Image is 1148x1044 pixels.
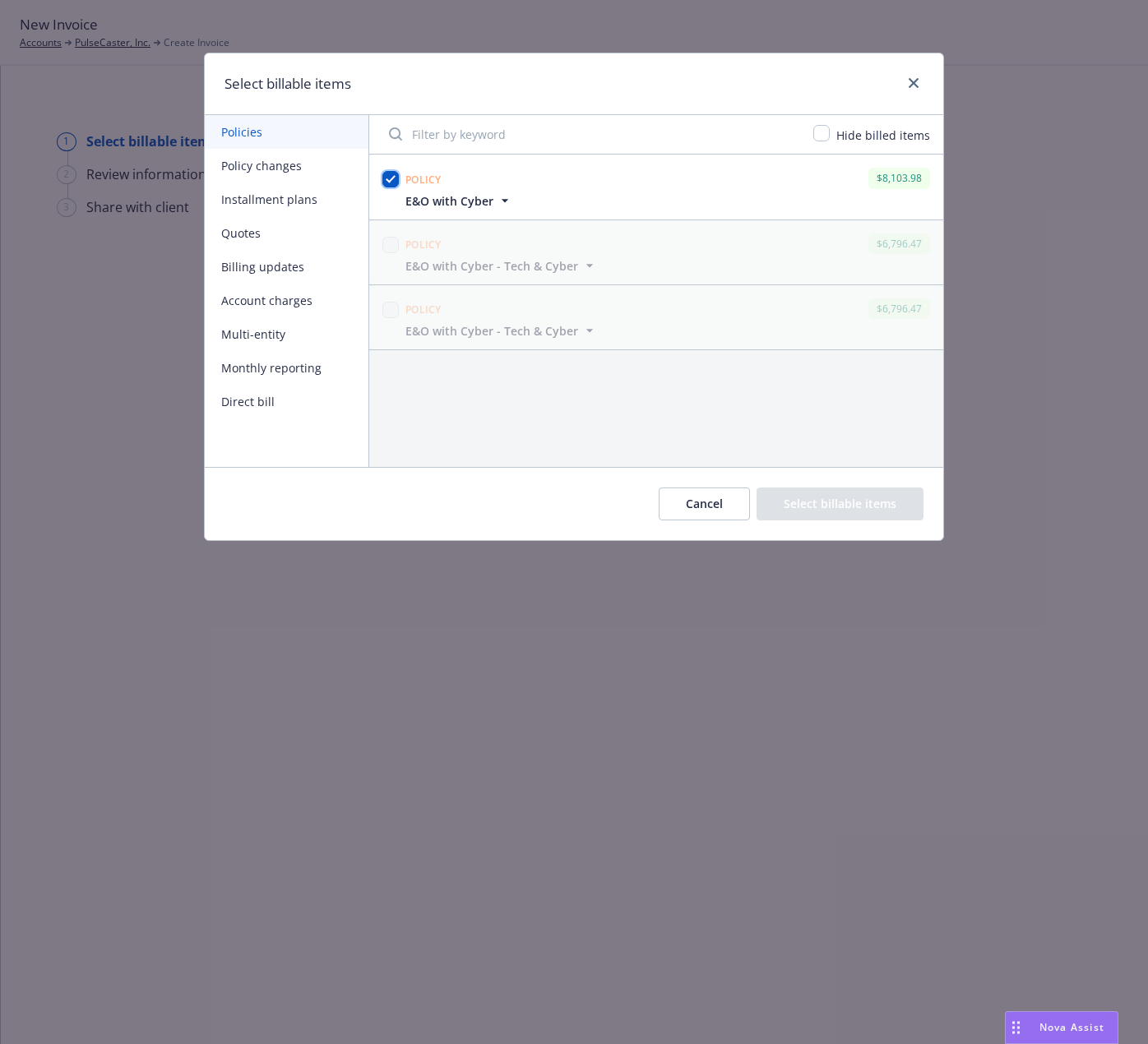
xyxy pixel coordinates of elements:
span: E&O with Cyber [405,192,493,210]
button: Account charges [205,284,368,317]
input: Filter by keyword [379,118,803,150]
button: Quotes [205,216,368,250]
button: Cancel [659,487,750,520]
button: E&O with Cyber - Tech & Cyber [405,257,598,275]
span: Policy$6,796.47E&O with Cyber - Tech & Cyber [369,220,943,284]
button: Nova Assist [1005,1011,1118,1044]
span: Policy [405,173,442,187]
button: Monthly reporting [205,351,368,385]
button: E&O with Cyber - Tech & Cyber [405,322,598,340]
span: Policy$6,796.47E&O with Cyber - Tech & Cyber [369,285,943,349]
span: E&O with Cyber - Tech & Cyber [405,322,578,340]
span: Policy [405,238,442,252]
div: $6,796.47 [868,298,930,319]
button: Billing updates [205,250,368,284]
span: Policy [405,303,442,316]
a: close [904,73,923,93]
span: Hide billed items [836,127,930,143]
h1: Select billable items [225,73,351,95]
button: Policies [205,115,368,149]
span: Nova Assist [1039,1020,1104,1034]
div: Drag to move [1006,1012,1026,1043]
button: Policy changes [205,149,368,182]
span: E&O with Cyber - Tech & Cyber [405,257,578,275]
button: Direct bill [205,385,368,418]
button: E&O with Cyber [405,192,513,210]
div: $6,796.47 [868,233,930,254]
button: Installment plans [205,182,368,216]
button: Multi-entity [205,317,368,351]
div: $8,103.98 [868,168,930,188]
